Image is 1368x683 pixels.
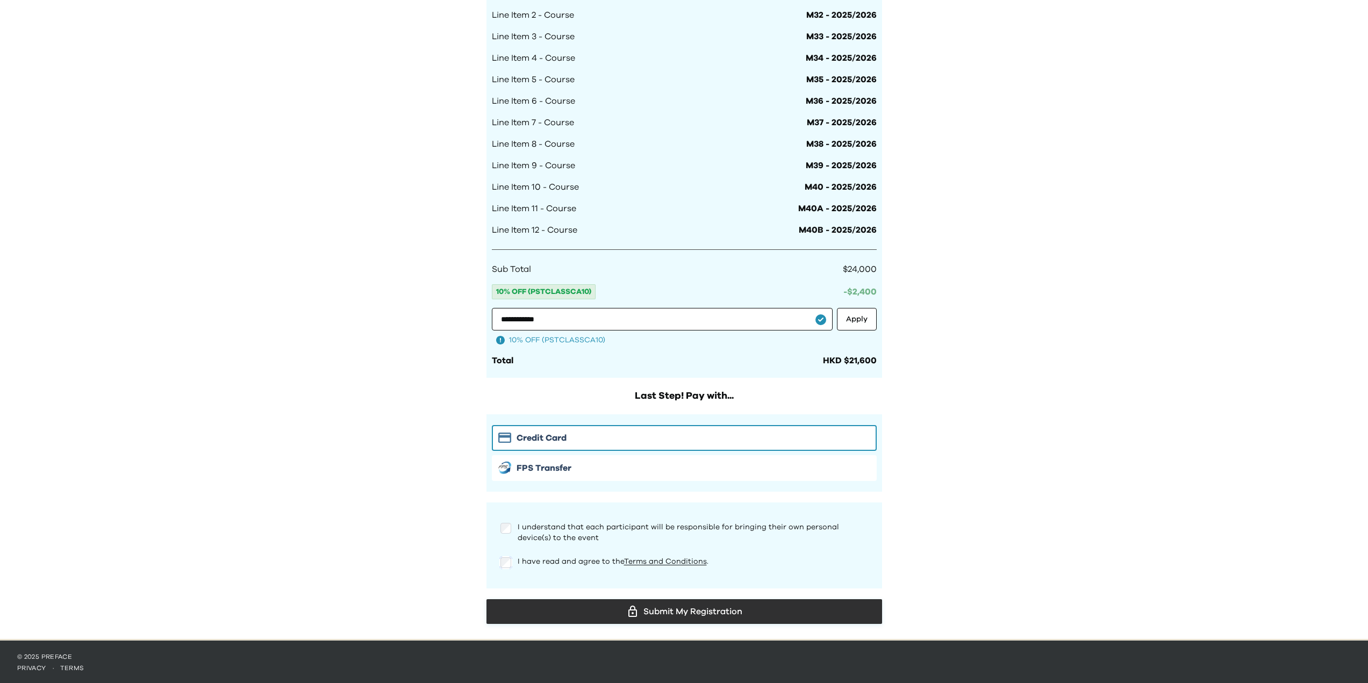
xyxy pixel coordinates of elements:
p: © 2025 Preface [17,652,1351,661]
span: M37 - 2025/2026 [807,116,877,129]
a: Terms and Conditions [624,558,707,565]
span: M38 - 2025/2026 [806,138,877,150]
button: Submit My Registration [486,599,882,624]
span: M35 - 2025/2026 [806,73,877,86]
span: I have read and agree to the . [518,558,708,565]
div: Submit My Registration [495,603,873,620]
span: M36 - 2025/2026 [806,95,877,107]
span: M39 - 2025/2026 [806,159,877,172]
span: I understand that each participant will be responsible for bringing their own personal device(s) ... [518,523,839,542]
span: M34 - 2025/2026 [806,52,877,64]
span: · [46,665,60,671]
a: terms [60,665,84,671]
h2: Last Step! Pay with... [486,389,882,404]
span: 10% OFF (PSTCLASSCA10) [509,335,605,346]
span: M40A - 2025/2026 [798,202,877,215]
span: 10% OFF (PSTCLASSCA10) [492,284,596,299]
a: privacy [17,665,46,671]
button: Apply [837,308,877,330]
img: Stripe icon [498,433,511,443]
span: Credit Card [517,432,567,444]
span: Line Item 6 - Course [492,95,575,107]
span: $24,000 [843,265,877,274]
img: FPS icon [498,462,511,474]
button: FPS iconFPS Transfer [492,455,877,481]
span: Line Item 8 - Course [492,138,575,150]
button: Stripe iconCredit Card [492,425,877,451]
span: M40B - 2025/2026 [799,224,877,236]
span: M32 - 2025/2026 [806,9,877,21]
div: HKD $21,600 [823,354,877,367]
span: Line Item 12 - Course [492,224,577,236]
span: Line Item 3 - Course [492,30,575,43]
span: Line Item 7 - Course [492,116,574,129]
span: -$ 2,400 [843,287,877,296]
span: Line Item 5 - Course [492,73,575,86]
span: M40 - 2025/2026 [805,181,877,193]
span: Line Item 9 - Course [492,159,575,172]
span: Line Item 10 - Course [492,181,579,193]
span: Line Item 4 - Course [492,52,575,64]
span: FPS Transfer [517,462,571,474]
span: Total [492,356,513,365]
span: Sub Total [492,263,531,276]
span: M33 - 2025/2026 [806,30,877,43]
span: Line Item 2 - Course [492,9,574,21]
span: Line Item 11 - Course [492,202,576,215]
